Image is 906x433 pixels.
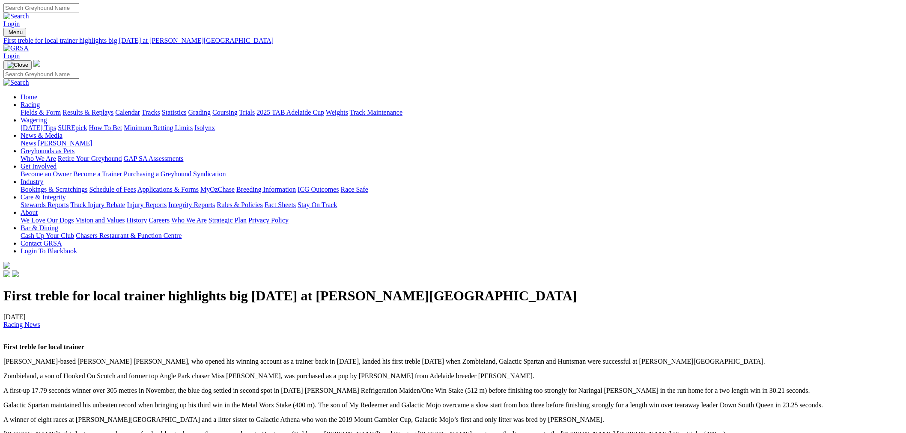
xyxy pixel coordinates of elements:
p: Zombieland, a son of Hooked On Scotch and former top Angle Park chaser Miss [PERSON_NAME], was pu... [3,372,903,380]
a: Integrity Reports [168,201,215,208]
a: Fields & Form [21,109,61,116]
a: Weights [326,109,348,116]
div: Care & Integrity [21,201,903,209]
a: Grading [188,109,211,116]
a: Who We Are [21,155,56,162]
a: Schedule of Fees [89,186,136,193]
input: Search [3,70,79,79]
button: Toggle navigation [3,60,32,70]
a: How To Bet [89,124,122,131]
a: Breeding Information [236,186,296,193]
a: Coursing [212,109,238,116]
a: SUREpick [58,124,87,131]
input: Search [3,3,79,12]
a: Get Involved [21,163,57,170]
a: Home [21,93,37,101]
a: ICG Outcomes [298,186,339,193]
div: Greyhounds as Pets [21,155,903,163]
a: We Love Our Dogs [21,216,74,224]
p: A first-up 17.79 seconds winner over 305 metres in November, the blue dog settled in second spot ... [3,387,903,394]
span: Menu [9,29,23,36]
a: Cash Up Your Club [21,232,74,239]
img: Close [7,62,28,68]
a: Fact Sheets [265,201,296,208]
a: Wagering [21,116,47,124]
a: Track Injury Rebate [70,201,125,208]
a: Stewards Reports [21,201,69,208]
p: A winner of eight races at [PERSON_NAME][GEOGRAPHIC_DATA] and a litter sister to Galactic Athena ... [3,416,903,424]
a: Purchasing a Greyhound [124,170,191,178]
a: Syndication [193,170,226,178]
a: Retire Your Greyhound [58,155,122,162]
a: Login To Blackbook [21,247,77,255]
a: Login [3,20,20,27]
a: Rules & Policies [217,201,263,208]
a: Contact GRSA [21,240,62,247]
a: 2025 TAB Adelaide Cup [256,109,324,116]
a: Calendar [115,109,140,116]
a: Minimum Betting Limits [124,124,193,131]
p: Galactic Spartan maintained his unbeaten record when bringing up his third win in the Metal Worx ... [3,401,903,409]
a: Login [3,52,20,59]
a: Racing News [3,321,40,328]
img: logo-grsa-white.png [3,262,10,269]
a: Greyhounds as Pets [21,147,75,154]
p: [PERSON_NAME]-based [PERSON_NAME] [PERSON_NAME], who opened his winning account as a trainer back... [3,358,903,365]
img: Search [3,12,29,20]
a: GAP SA Assessments [124,155,184,162]
a: Applications & Forms [137,186,199,193]
a: Who We Are [171,216,207,224]
h1: First treble for local trainer highlights big [DATE] at [PERSON_NAME][GEOGRAPHIC_DATA] [3,288,903,304]
img: twitter.svg [12,270,19,277]
a: Stay On Track [298,201,337,208]
a: Bar & Dining [21,224,58,231]
div: Industry [21,186,903,193]
a: News [21,139,36,147]
a: [PERSON_NAME] [38,139,92,147]
a: Track Maintenance [350,109,402,116]
strong: First treble for local trainer [3,343,84,350]
a: About [21,209,38,216]
a: Bookings & Scratchings [21,186,87,193]
div: Get Involved [21,170,903,178]
div: About [21,216,903,224]
button: Toggle navigation [3,28,26,37]
a: Strategic Plan [209,216,247,224]
a: Trials [239,109,255,116]
div: News & Media [21,139,903,147]
div: Bar & Dining [21,232,903,240]
div: Racing [21,109,903,116]
a: News & Media [21,132,63,139]
img: facebook.svg [3,270,10,277]
a: [DATE] Tips [21,124,56,131]
a: Race Safe [340,186,368,193]
a: Chasers Restaurant & Function Centre [76,232,182,239]
a: Become an Owner [21,170,72,178]
a: Care & Integrity [21,193,66,201]
a: Isolynx [194,124,215,131]
a: Statistics [162,109,187,116]
a: Vision and Values [75,216,125,224]
a: Injury Reports [127,201,167,208]
a: Careers [149,216,170,224]
img: logo-grsa-white.png [33,60,40,67]
span: [DATE] [3,313,40,328]
img: GRSA [3,44,29,52]
div: Wagering [21,124,903,132]
img: Search [3,79,29,86]
a: First treble for local trainer highlights big [DATE] at [PERSON_NAME][GEOGRAPHIC_DATA] [3,37,903,44]
a: MyOzChase [200,186,235,193]
a: Results & Replays [63,109,113,116]
a: Tracks [142,109,160,116]
a: Become a Trainer [73,170,122,178]
a: Privacy Policy [248,216,289,224]
a: History [126,216,147,224]
a: Racing [21,101,40,108]
a: Industry [21,178,43,185]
